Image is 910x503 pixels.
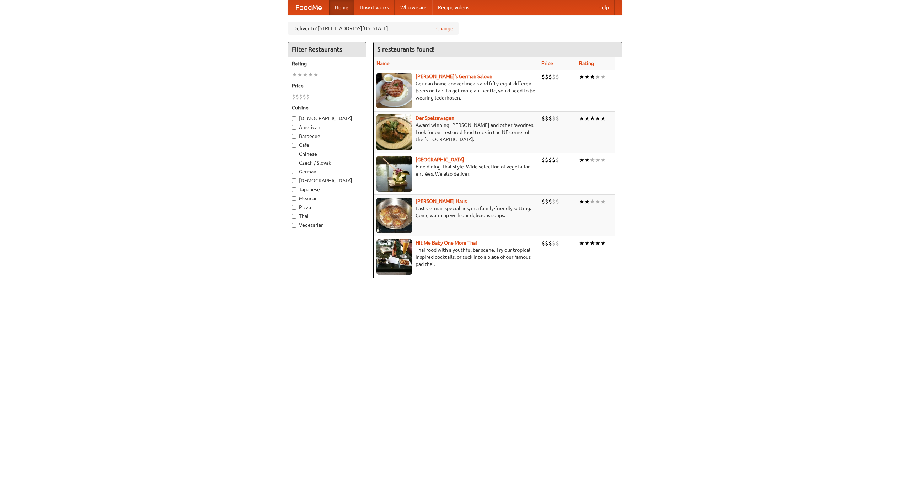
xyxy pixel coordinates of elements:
li: $ [548,239,552,247]
li: $ [556,73,559,81]
label: German [292,168,362,175]
a: Rating [579,60,594,66]
a: How it works [354,0,395,15]
a: FoodMe [288,0,329,15]
img: satay.jpg [376,156,412,192]
p: Fine dining Thai-style. Wide selection of vegetarian entrées. We also deliver. [376,163,536,177]
h4: Filter Restaurants [288,42,366,57]
li: ★ [590,114,595,122]
li: $ [545,239,548,247]
li: $ [552,198,556,205]
label: Cafe [292,141,362,149]
div: Deliver to: [STREET_ADDRESS][US_STATE] [288,22,459,35]
img: babythai.jpg [376,239,412,275]
li: $ [545,73,548,81]
li: ★ [579,73,584,81]
h5: Rating [292,60,362,67]
label: Chinese [292,150,362,157]
li: ★ [584,114,590,122]
li: ★ [600,73,606,81]
b: [PERSON_NAME] Haus [416,198,467,204]
p: German home-cooked meals and fifty-eight different beers on tap. To get more authentic, you'd nee... [376,80,536,101]
li: $ [541,156,545,164]
li: $ [552,156,556,164]
li: $ [552,73,556,81]
label: Czech / Slovak [292,159,362,166]
input: Barbecue [292,134,296,139]
li: $ [548,73,552,81]
label: [DEMOGRAPHIC_DATA] [292,115,362,122]
input: Czech / Slovak [292,161,296,165]
li: $ [541,114,545,122]
a: Help [593,0,615,15]
li: $ [541,73,545,81]
h5: Price [292,82,362,89]
li: ★ [590,239,595,247]
label: Pizza [292,204,362,211]
input: [DEMOGRAPHIC_DATA] [292,178,296,183]
li: $ [303,93,306,101]
li: ★ [579,156,584,164]
li: ★ [579,198,584,205]
li: ★ [584,156,590,164]
input: Pizza [292,205,296,210]
li: ★ [595,239,600,247]
li: $ [552,114,556,122]
li: ★ [308,71,313,79]
li: ★ [595,114,600,122]
li: ★ [590,73,595,81]
input: Thai [292,214,296,219]
a: [GEOGRAPHIC_DATA] [416,157,464,162]
a: Der Speisewagen [416,115,454,121]
li: $ [548,156,552,164]
label: American [292,124,362,131]
li: ★ [292,71,297,79]
a: Change [436,25,453,32]
li: ★ [590,156,595,164]
li: $ [295,93,299,101]
label: Japanese [292,186,362,193]
li: ★ [595,198,600,205]
li: ★ [595,73,600,81]
li: $ [548,198,552,205]
ng-pluralize: 5 restaurants found! [377,46,435,53]
p: Thai food with a youthful bar scene. Try our tropical inspired cocktails, or tuck into a plate of... [376,246,536,268]
label: Vegetarian [292,221,362,229]
li: $ [548,114,552,122]
li: ★ [584,198,590,205]
label: [DEMOGRAPHIC_DATA] [292,177,362,184]
li: $ [545,156,548,164]
input: Chinese [292,152,296,156]
input: American [292,125,296,130]
a: Price [541,60,553,66]
li: ★ [303,71,308,79]
li: ★ [584,239,590,247]
input: [DEMOGRAPHIC_DATA] [292,116,296,121]
input: Mexican [292,196,296,201]
a: Who we are [395,0,432,15]
p: East German specialties, in a family-friendly setting. Come warm up with our delicious soups. [376,205,536,219]
input: Cafe [292,143,296,148]
a: [PERSON_NAME]'s German Saloon [416,74,492,79]
li: $ [299,93,303,101]
li: $ [306,93,310,101]
li: $ [556,156,559,164]
img: kohlhaus.jpg [376,198,412,233]
input: German [292,170,296,174]
li: ★ [600,114,606,122]
li: $ [556,114,559,122]
a: Hit Me Baby One More Thai [416,240,477,246]
li: ★ [595,156,600,164]
label: Barbecue [292,133,362,140]
img: speisewagen.jpg [376,114,412,150]
li: $ [556,198,559,205]
li: ★ [297,71,303,79]
li: $ [552,239,556,247]
label: Thai [292,213,362,220]
li: $ [556,239,559,247]
label: Mexican [292,195,362,202]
